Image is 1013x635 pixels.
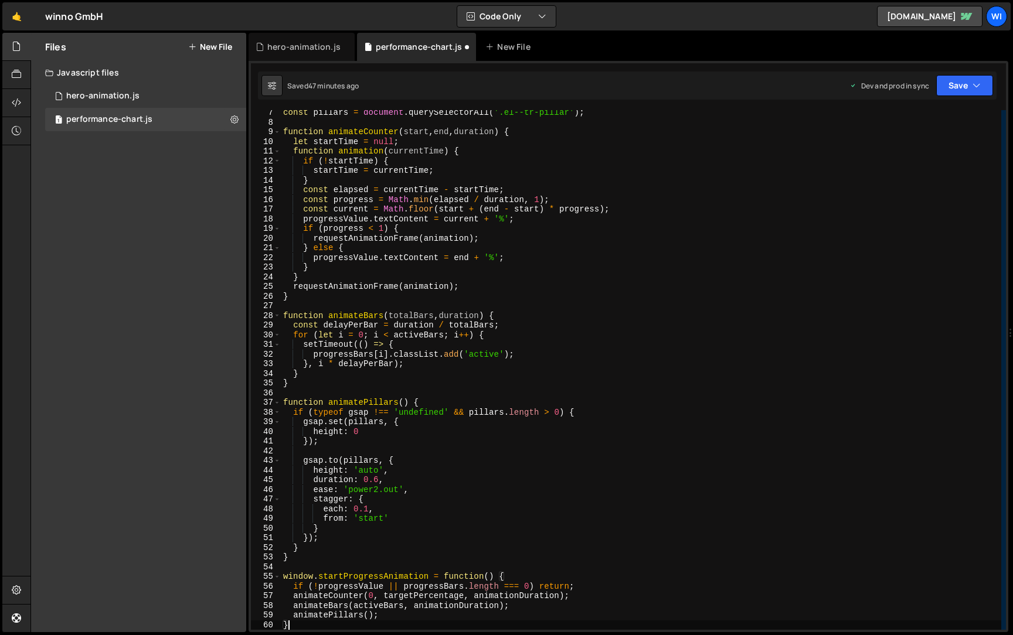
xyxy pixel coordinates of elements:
div: 30 [251,330,281,340]
div: 28 [251,311,281,321]
div: 22 [251,253,281,263]
div: 44 [251,466,281,476]
div: 41 [251,436,281,446]
div: 57 [251,591,281,601]
div: 29 [251,320,281,330]
button: New File [188,42,232,52]
div: Saved [287,81,359,91]
div: 7 [251,108,281,118]
button: Code Only [457,6,556,27]
div: 11 [251,146,281,156]
button: Save [936,75,993,96]
div: 55 [251,572,281,582]
div: 10 [251,137,281,147]
div: 9 [251,127,281,137]
div: 60 [251,620,281,630]
div: 47 [251,494,281,504]
div: hero-animation.js [45,84,246,108]
div: 21 [251,243,281,253]
div: 52 [251,543,281,553]
div: performance-chart.js [66,114,152,125]
div: 24 [251,272,281,282]
div: 53 [251,552,281,562]
div: 33 [251,359,281,369]
div: 38 [251,408,281,418]
div: 8 [251,118,281,128]
div: 31 [251,340,281,350]
div: 26 [251,292,281,302]
div: 19 [251,224,281,234]
div: winno GmbH [45,9,104,23]
div: hero-animation.js [66,91,140,101]
div: 36 [251,388,281,398]
div: 59 [251,610,281,620]
div: 50 [251,524,281,534]
div: 12 [251,156,281,166]
div: 35 [251,378,281,388]
div: 14 [251,176,281,186]
div: 51 [251,533,281,543]
div: 27 [251,301,281,311]
div: hero-animation.js [267,41,341,53]
div: 34 [251,369,281,379]
div: 23 [251,262,281,272]
div: 16 [251,195,281,205]
span: 1 [55,116,62,125]
div: 54 [251,562,281,572]
div: 37 [251,398,281,408]
div: 25 [251,282,281,292]
a: [DOMAIN_NAME] [877,6,983,27]
div: 45 [251,475,281,485]
div: 32 [251,350,281,360]
div: 48 [251,504,281,514]
div: 15 [251,185,281,195]
div: Javascript files [31,61,246,84]
div: 42 [251,446,281,456]
a: wi [986,6,1007,27]
div: 18 [251,214,281,224]
div: 13 [251,166,281,176]
div: 58 [251,601,281,611]
div: 47 minutes ago [308,81,359,91]
div: 40 [251,427,281,437]
div: 39 [251,417,281,427]
div: 20 [251,234,281,244]
div: 43 [251,456,281,466]
div: 49 [251,514,281,524]
div: 56 [251,582,281,592]
div: Dev and prod in sync [849,81,929,91]
a: 🤙 [2,2,31,30]
div: performance-chart.js [376,41,462,53]
div: 46 [251,485,281,495]
div: New File [485,41,535,53]
div: 17342/48164.js [45,108,246,131]
div: 17 [251,204,281,214]
h2: Files [45,40,66,53]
